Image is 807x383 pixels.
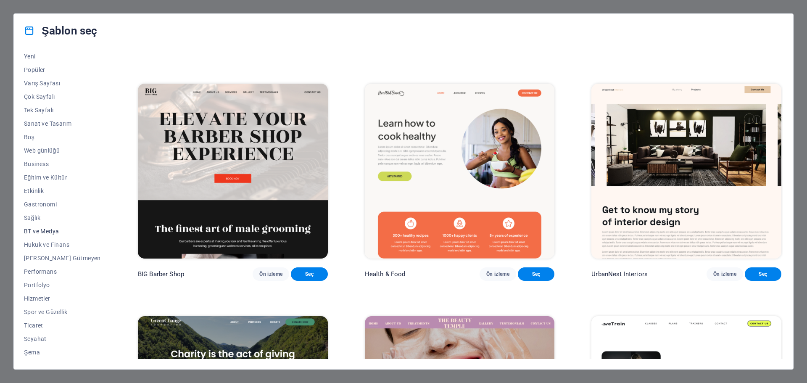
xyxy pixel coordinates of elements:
[24,292,101,305] button: Hizmetler
[24,63,101,77] button: Popüler
[713,271,736,277] span: Ön izleme
[24,147,101,154] span: Web günlüğü
[24,171,101,184] button: Eğitim ve Kültür
[24,184,101,198] button: Etkinlik
[365,84,555,259] img: Health & Food
[24,319,101,332] button: Ticaret
[24,278,101,292] button: Portfolyo
[480,267,516,281] button: Ön izleme
[24,282,101,288] span: Portfolyo
[24,144,101,157] button: Web günlüğü
[24,77,101,90] button: Varış Sayfası
[752,271,775,277] span: Seç
[24,214,101,221] span: Sağlık
[24,332,101,346] button: Seyahat
[24,255,101,261] span: [PERSON_NAME] Gütmeyen
[591,270,648,278] p: UrbanNest Interiors
[24,120,101,127] span: Sanat ve Tasarım
[253,267,289,281] button: Ön izleme
[259,271,282,277] span: Ön izleme
[138,84,328,259] img: BIG Barber Shop
[291,267,327,281] button: Seç
[24,225,101,238] button: BT ve Medya
[24,268,101,275] span: Performans
[24,157,101,171] button: Business
[486,271,509,277] span: Ön izleme
[745,267,781,281] button: Seç
[24,211,101,225] button: Sağlık
[24,305,101,319] button: Spor ve Güzellik
[24,134,101,140] span: Boş
[525,271,548,277] span: Seç
[138,270,184,278] p: BIG Barber Shop
[24,161,101,167] span: Business
[24,24,97,37] h4: Şablon seç
[24,238,101,251] button: Hukuk ve Finans
[707,267,743,281] button: Ön izleme
[24,241,101,248] span: Hukuk ve Finans
[24,201,101,208] span: Gastronomi
[24,322,101,329] span: Ticaret
[24,198,101,211] button: Gastronomi
[24,349,101,356] span: Şema
[24,66,101,73] span: Popüler
[298,271,321,277] span: Seç
[24,295,101,302] span: Hizmetler
[24,93,101,100] span: Çok Sayfalı
[365,270,406,278] p: Health & Food
[24,228,101,235] span: BT ve Medya
[24,50,101,63] button: Yeni
[24,107,101,114] span: Tek Sayfalı
[24,90,101,103] button: Çok Sayfalı
[24,174,101,181] span: Eğitim ve Kültür
[24,251,101,265] button: [PERSON_NAME] Gütmeyen
[24,188,101,194] span: Etkinlik
[24,103,101,117] button: Tek Sayfalı
[518,267,554,281] button: Seç
[24,80,101,87] span: Varış Sayfası
[24,335,101,342] span: Seyahat
[24,346,101,359] button: Şema
[24,309,101,315] span: Spor ve Güzellik
[24,117,101,130] button: Sanat ve Tasarım
[24,53,101,60] span: Yeni
[591,84,781,259] img: UrbanNest Interiors
[24,265,101,278] button: Performans
[24,130,101,144] button: Boş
